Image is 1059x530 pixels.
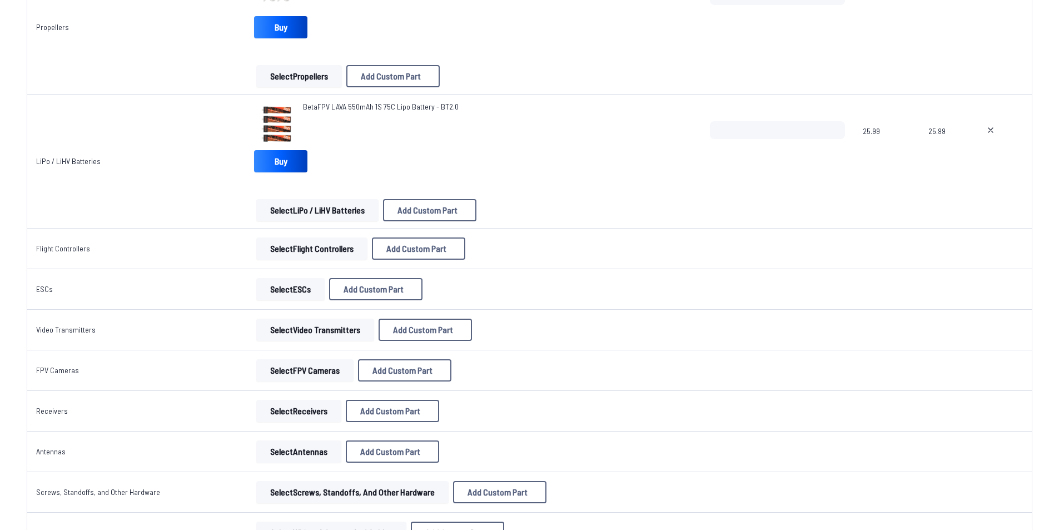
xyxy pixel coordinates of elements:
[36,487,160,497] a: Screws, Standoffs, and Other Hardware
[256,359,354,382] button: SelectFPV Cameras
[256,278,325,300] button: SelectESCs
[254,101,299,146] img: image
[329,278,422,300] button: Add Custom Part
[372,237,465,260] button: Add Custom Part
[928,121,959,175] span: 25.99
[256,481,449,503] button: SelectScrews, Standoffs, and Other Hardware
[360,407,420,415] span: Add Custom Part
[36,284,53,294] a: ESCs
[346,65,440,87] button: Add Custom Part
[254,65,344,87] a: SelectPropellers
[254,400,344,422] a: SelectReceivers
[256,440,341,463] button: SelectAntennas
[254,481,451,503] a: SelectScrews, Standoffs, and Other Hardware
[254,237,370,260] a: SelectFlight Controllers
[36,244,90,253] a: Flight Controllers
[372,366,432,375] span: Add Custom Part
[346,400,439,422] button: Add Custom Part
[36,325,96,334] a: Video Transmitters
[36,22,69,32] a: Propellers
[386,244,446,253] span: Add Custom Part
[379,319,472,341] button: Add Custom Part
[254,150,307,172] a: Buy
[36,156,101,166] a: LiPo / LiHV Batteries
[453,481,546,503] button: Add Custom Part
[393,325,453,334] span: Add Custom Part
[254,319,376,341] a: SelectVideo Transmitters
[344,285,404,294] span: Add Custom Part
[254,199,381,221] a: SelectLiPo / LiHV Batteries
[383,199,476,221] button: Add Custom Part
[36,406,68,415] a: Receivers
[360,447,420,456] span: Add Custom Part
[254,359,356,382] a: SelectFPV Cameras
[256,400,341,422] button: SelectReceivers
[346,440,439,463] button: Add Custom Part
[468,488,528,497] span: Add Custom Part
[361,72,421,81] span: Add Custom Part
[256,237,367,260] button: SelectFlight Controllers
[36,447,66,456] a: Antennas
[863,121,910,175] span: 25.99
[36,365,79,375] a: FPV Cameras
[256,319,374,341] button: SelectVideo Transmitters
[303,101,459,112] a: BetaFPV LAVA 550mAh 1S 75C Lipo Battery - BT2.0
[254,16,307,38] a: Buy
[303,102,459,111] span: BetaFPV LAVA 550mAh 1S 75C Lipo Battery - BT2.0
[397,206,458,215] span: Add Custom Part
[256,65,342,87] button: SelectPropellers
[254,278,327,300] a: SelectESCs
[254,440,344,463] a: SelectAntennas
[256,199,379,221] button: SelectLiPo / LiHV Batteries
[358,359,451,382] button: Add Custom Part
